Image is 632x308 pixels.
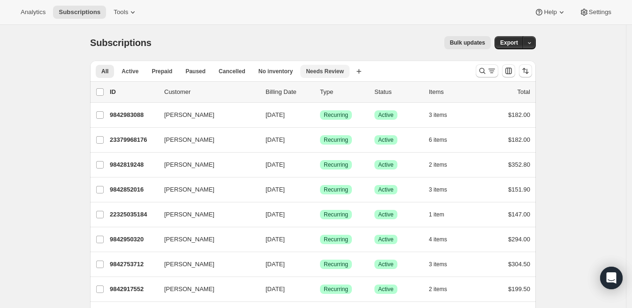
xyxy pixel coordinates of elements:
[508,261,530,268] span: $304.50
[219,68,245,75] span: Cancelled
[429,233,457,246] button: 4 items
[15,6,51,19] button: Analytics
[110,108,530,122] div: 9842983088[PERSON_NAME][DATE]SuccessRecurringSuccessActive3 items$182.00
[164,235,214,244] span: [PERSON_NAME]
[378,161,394,169] span: Active
[429,161,447,169] span: 2 items
[266,136,285,143] span: [DATE]
[164,135,214,145] span: [PERSON_NAME]
[508,111,530,118] span: $182.00
[429,211,444,218] span: 1 item
[324,285,348,293] span: Recurring
[110,258,530,271] div: 9842753712[PERSON_NAME][DATE]SuccessRecurringSuccessActive3 items$304.50
[159,182,252,197] button: [PERSON_NAME]
[324,161,348,169] span: Recurring
[159,157,252,172] button: [PERSON_NAME]
[266,111,285,118] span: [DATE]
[159,132,252,147] button: [PERSON_NAME]
[508,186,530,193] span: $151.90
[429,208,455,221] button: 1 item
[508,161,530,168] span: $352.80
[508,136,530,143] span: $182.00
[429,236,447,243] span: 4 items
[164,185,214,194] span: [PERSON_NAME]
[378,111,394,119] span: Active
[429,108,457,122] button: 3 items
[185,68,206,75] span: Paused
[110,283,530,296] div: 9842917552[PERSON_NAME][DATE]SuccessRecurringSuccessActive2 items$199.50
[324,111,348,119] span: Recurring
[429,136,447,144] span: 6 items
[110,158,530,171] div: 9842819248[PERSON_NAME][DATE]SuccessRecurringSuccessActive2 items$352.80
[110,160,157,169] p: 9842819248
[108,6,143,19] button: Tools
[324,136,348,144] span: Recurring
[110,183,530,196] div: 9842852016[PERSON_NAME][DATE]SuccessRecurringSuccessActive3 items$151.90
[518,87,530,97] p: Total
[519,64,532,77] button: Sort the results
[324,186,348,193] span: Recurring
[324,236,348,243] span: Recurring
[508,236,530,243] span: $294.00
[429,285,447,293] span: 2 items
[114,8,128,16] span: Tools
[529,6,571,19] button: Help
[159,108,252,123] button: [PERSON_NAME]
[110,210,157,219] p: 22325035184
[110,110,157,120] p: 9842983088
[101,68,108,75] span: All
[429,158,457,171] button: 2 items
[429,258,457,271] button: 3 items
[429,183,457,196] button: 3 items
[378,285,394,293] span: Active
[351,65,366,78] button: Create new view
[429,87,476,97] div: Items
[508,285,530,293] span: $199.50
[378,211,394,218] span: Active
[378,261,394,268] span: Active
[378,236,394,243] span: Active
[259,68,293,75] span: No inventory
[508,211,530,218] span: $147.00
[164,160,214,169] span: [PERSON_NAME]
[110,208,530,221] div: 22325035184[PERSON_NAME][DATE]SuccessRecurringSuccessActive1 item$147.00
[324,261,348,268] span: Recurring
[110,133,530,146] div: 23379968176[PERSON_NAME][DATE]SuccessRecurringSuccessActive6 items$182.00
[110,285,157,294] p: 9842917552
[110,260,157,269] p: 9842753712
[378,136,394,144] span: Active
[500,39,518,46] span: Export
[110,235,157,244] p: 9842950320
[429,111,447,119] span: 3 items
[476,64,498,77] button: Search and filter results
[21,8,46,16] span: Analytics
[159,282,252,297] button: [PERSON_NAME]
[110,87,530,97] div: IDCustomerBilling DateTypeStatusItemsTotal
[429,283,457,296] button: 2 items
[266,261,285,268] span: [DATE]
[600,267,623,289] div: Open Intercom Messenger
[444,36,491,49] button: Bulk updates
[110,87,157,97] p: ID
[164,110,214,120] span: [PERSON_NAME]
[378,186,394,193] span: Active
[122,68,138,75] span: Active
[266,211,285,218] span: [DATE]
[429,261,447,268] span: 3 items
[324,211,348,218] span: Recurring
[164,285,214,294] span: [PERSON_NAME]
[266,87,312,97] p: Billing Date
[59,8,100,16] span: Subscriptions
[429,186,447,193] span: 3 items
[502,64,515,77] button: Customize table column order and visibility
[110,185,157,194] p: 9842852016
[159,257,252,272] button: [PERSON_NAME]
[110,135,157,145] p: 23379968176
[164,210,214,219] span: [PERSON_NAME]
[266,285,285,293] span: [DATE]
[53,6,106,19] button: Subscriptions
[110,233,530,246] div: 9842950320[PERSON_NAME][DATE]SuccessRecurringSuccessActive4 items$294.00
[589,8,611,16] span: Settings
[495,36,524,49] button: Export
[266,236,285,243] span: [DATE]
